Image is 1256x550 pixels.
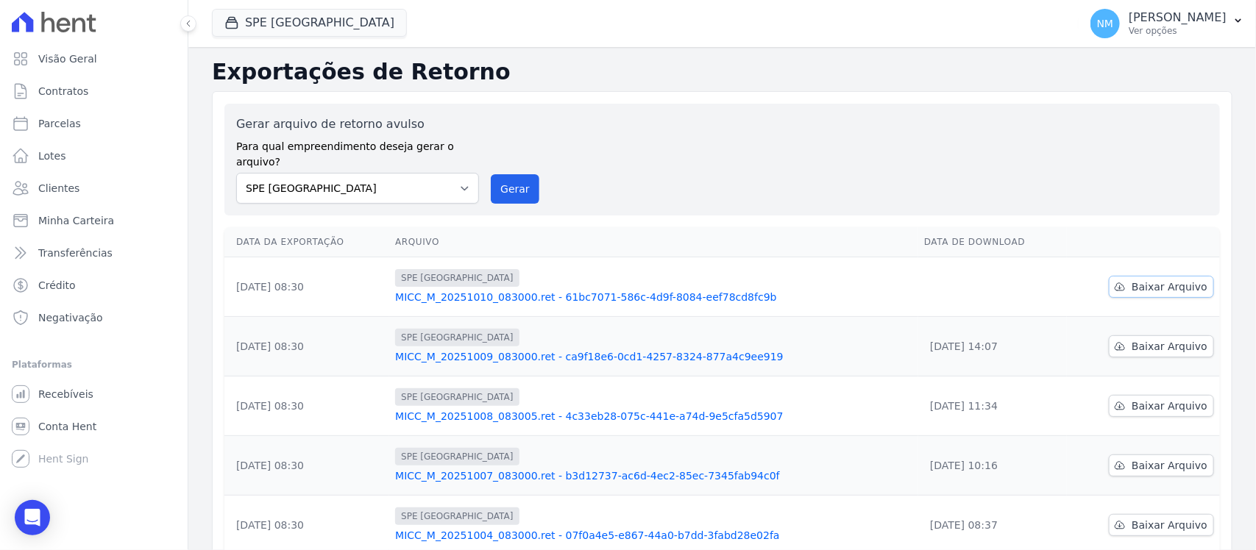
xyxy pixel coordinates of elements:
[6,238,182,268] a: Transferências
[15,500,50,535] div: Open Intercom Messenger
[918,436,1066,496] td: [DATE] 10:16
[491,174,539,204] button: Gerar
[395,269,519,287] span: SPE [GEOGRAPHIC_DATA]
[918,227,1066,257] th: Data de Download
[6,379,182,409] a: Recebíveis
[224,257,389,317] td: [DATE] 08:30
[395,507,519,525] span: SPE [GEOGRAPHIC_DATA]
[6,206,182,235] a: Minha Carteira
[6,271,182,300] a: Crédito
[38,419,96,434] span: Conta Hent
[224,227,389,257] th: Data da Exportação
[224,376,389,436] td: [DATE] 08:30
[6,44,182,74] a: Visão Geral
[38,181,79,196] span: Clientes
[1109,454,1214,476] a: Baixar Arquivo
[224,317,389,376] td: [DATE] 08:30
[38,246,113,260] span: Transferências
[1132,339,1207,354] span: Baixar Arquivo
[6,174,182,203] a: Clientes
[38,116,81,131] span: Parcelas
[38,149,66,163] span: Lotes
[212,59,1232,85] h2: Exportações de Retorno
[1132,518,1207,532] span: Baixar Arquivo
[1079,3,1256,44] button: NM [PERSON_NAME] Ver opções
[6,141,182,171] a: Lotes
[6,412,182,441] a: Conta Hent
[918,376,1066,436] td: [DATE] 11:34
[38,51,97,66] span: Visão Geral
[1132,279,1207,294] span: Baixar Arquivo
[1129,10,1227,25] p: [PERSON_NAME]
[12,356,176,374] div: Plataformas
[1109,395,1214,417] a: Baixar Arquivo
[38,310,103,325] span: Negativação
[1129,25,1227,37] p: Ver opções
[6,76,182,106] a: Contratos
[1109,276,1214,298] a: Baixar Arquivo
[395,388,519,406] span: SPE [GEOGRAPHIC_DATA]
[1109,514,1214,536] a: Baixar Arquivo
[236,133,479,170] label: Para qual empreendimento deseja gerar o arquivo?
[918,317,1066,376] td: [DATE] 14:07
[1097,18,1114,29] span: NM
[1109,335,1214,357] a: Baixar Arquivo
[6,109,182,138] a: Parcelas
[1132,458,1207,473] span: Baixar Arquivo
[395,349,912,364] a: MICC_M_20251009_083000.ret - ca9f18e6-0cd1-4257-8324-877a4c9ee919
[1132,399,1207,413] span: Baixar Arquivo
[38,278,76,293] span: Crédito
[395,528,912,543] a: MICC_M_20251004_083000.ret - 07f0a4e5-e867-44a0-b7dd-3fabd28e02fa
[6,303,182,332] a: Negativação
[395,329,519,346] span: SPE [GEOGRAPHIC_DATA]
[395,468,912,483] a: MICC_M_20251007_083000.ret - b3d12737-ac6d-4ec2-85ec-7345fab94c0f
[212,9,407,37] button: SPE [GEOGRAPHIC_DATA]
[236,115,479,133] label: Gerar arquivo de retorno avulso
[38,84,88,99] span: Contratos
[224,436,389,496] td: [DATE] 08:30
[395,448,519,465] span: SPE [GEOGRAPHIC_DATA]
[395,290,912,304] a: MICC_M_20251010_083000.ret - 61bc7071-586c-4d9f-8084-eef78cd8fc9b
[38,387,93,401] span: Recebíveis
[38,213,114,228] span: Minha Carteira
[395,409,912,424] a: MICC_M_20251008_083005.ret - 4c33eb28-075c-441e-a74d-9e5cfa5d5907
[389,227,918,257] th: Arquivo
